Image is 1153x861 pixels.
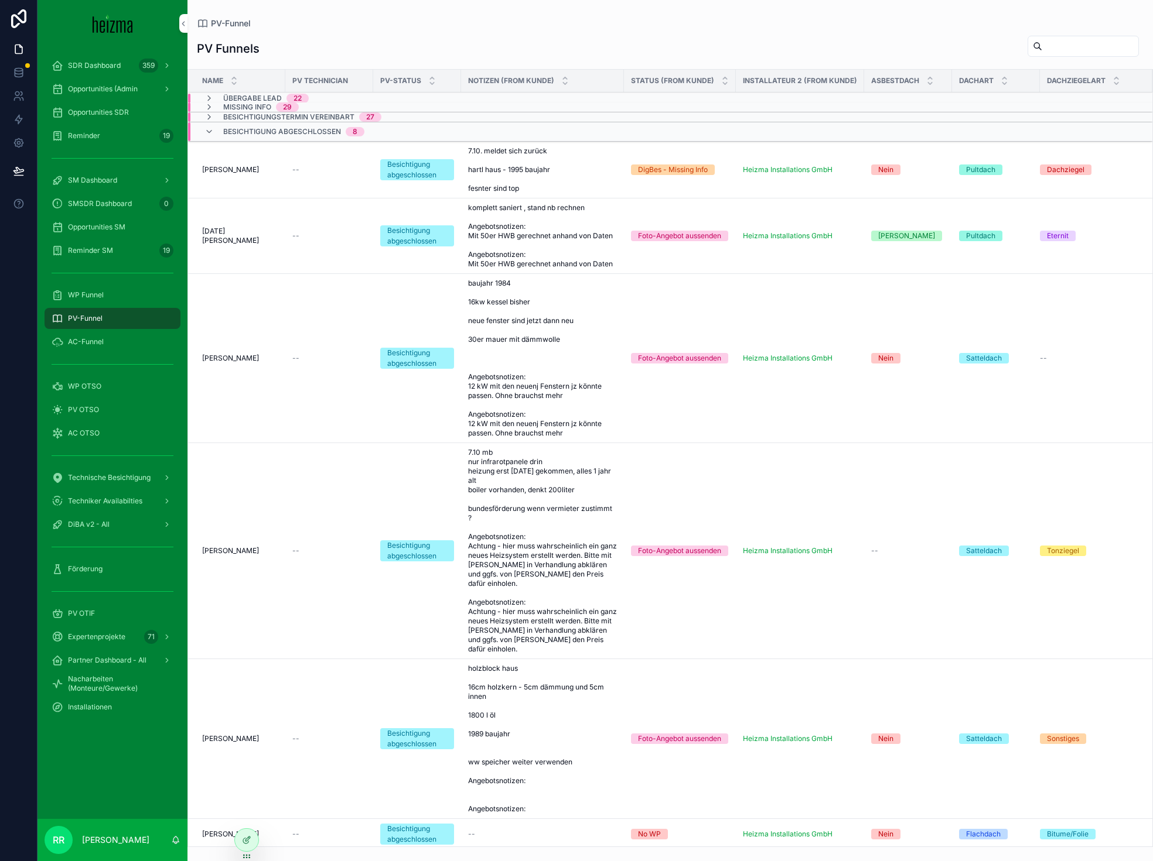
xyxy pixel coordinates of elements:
[294,94,302,103] div: 22
[45,558,180,579] a: Förderung
[871,546,945,555] a: --
[743,734,857,743] a: Heizma Installations GmbH
[45,217,180,238] a: Opportunities SM
[68,405,99,414] span: PV OTSO
[68,702,112,712] span: Installationen
[1047,164,1084,175] div: Dachziegel
[638,231,721,241] div: Foto-Angebot aussenden
[68,84,138,94] span: Opportunities (Admin
[292,165,366,174] a: --
[202,227,278,245] a: [DATE][PERSON_NAME]
[1040,164,1138,175] a: Dachziegel
[45,399,180,420] a: PV OTSO
[1047,829,1089,839] div: Bitume/Folie
[468,279,617,438] a: baujahr 1984 16kw kessel bisher neue fenster sind jetzt dann neu 30er mauer mit dämmwolle Angebot...
[871,231,945,241] a: [PERSON_NAME]
[45,626,180,647] a: Expertenprojekte71
[283,102,292,112] div: 29
[959,231,1033,241] a: Pultdach
[743,829,833,839] a: Heizma Installations GmbH
[871,353,945,363] a: Nein
[68,496,142,506] span: Techniker Availabilties
[380,824,454,845] a: Besichtigung abgeschlossen
[380,159,454,180] a: Besichtigung abgeschlossen
[68,222,125,232] span: Opportunities SM
[202,546,259,555] span: [PERSON_NAME]
[68,199,132,208] span: SMSDR Dashboard
[292,829,366,839] a: --
[743,165,833,174] span: Heizma Installations GmbH
[68,656,146,665] span: Partner Dashboard - All
[223,94,282,103] span: Übergabe Lead
[68,108,129,117] span: Opportunities SDR
[45,490,180,512] a: Techniker Availabilties
[380,540,454,561] a: Besichtigung abgeschlossen
[1047,76,1106,85] span: Dachziegelart
[1040,354,1138,363] a: --
[202,354,278,363] a: [PERSON_NAME]
[743,546,857,555] a: Heizma Installations GmbH
[45,603,180,624] a: PV OTIF
[45,423,180,444] a: AC OTSO
[1047,733,1079,744] div: Sonstiges
[68,290,104,300] span: WP Funnel
[292,354,366,363] a: --
[966,733,1002,744] div: Satteldach
[45,514,180,535] a: DiBA v2 - All
[292,546,299,555] span: --
[631,76,714,85] span: Status (from Kunde)
[878,353,893,363] div: Nein
[468,146,617,193] a: 7.10. meldet sich zurück hartl haus - 1995 baujahr fesnter sind top
[292,829,299,839] span: --
[966,829,1001,839] div: Flachdach
[82,834,149,846] p: [PERSON_NAME]
[638,829,661,839] div: No WP
[292,734,299,743] span: --
[45,376,180,397] a: WP OTSO
[68,632,125,642] span: Expertenprojekte
[45,240,180,261] a: Reminder SM19
[878,733,893,744] div: Nein
[159,243,173,258] div: 19
[45,673,180,694] a: Nacharbeiten (Monteure/Gewerke)
[468,448,617,654] a: 7.10 mb nur infrarotpanele drin heizung erst [DATE] gekommen, alles 1 jahr alt boiler vorhanden, ...
[68,473,151,482] span: Technische Besichtigung
[68,176,117,185] span: SM Dashboard
[387,540,447,561] div: Besichtigung abgeschlossen
[387,728,447,749] div: Besichtigung abgeschlossen
[139,59,158,73] div: 359
[743,231,833,241] span: Heizma Installations GmbH
[223,112,354,122] span: Besichtigungstermin vereinbart
[45,193,180,214] a: SMSDR Dashboard0
[387,225,447,246] div: Besichtigung abgeschlossen
[197,18,251,29] a: PV-Funnel
[68,246,113,255] span: Reminder SM
[45,650,180,671] a: Partner Dashboard - All
[292,165,299,174] span: --
[211,18,251,29] span: PV-Funnel
[45,331,180,352] a: AC-Funnel
[468,664,617,814] a: holzblock haus 16cm holzkern - 5cm dämmung und 5cm innen 1800 l öl 1989 baujahr ww speicher weite...
[387,348,447,369] div: Besichtigung abgeschlossen
[1040,546,1138,556] a: Tonziegel
[380,225,454,246] a: Besichtigung abgeschlossen
[966,546,1002,556] div: Satteldach
[45,467,180,488] a: Technische Besichtigung
[68,609,95,618] span: PV OTIF
[959,546,1033,556] a: Satteldach
[202,354,259,363] span: [PERSON_NAME]
[45,125,180,146] a: Reminder19
[743,734,833,743] span: Heizma Installations GmbH
[292,546,366,555] a: --
[380,76,421,85] span: PV-Status
[878,231,935,241] div: [PERSON_NAME]
[202,734,278,743] a: [PERSON_NAME]
[45,78,180,100] a: Opportunities (Admin
[966,164,995,175] div: Pultdach
[93,14,133,33] img: App logo
[292,354,299,363] span: --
